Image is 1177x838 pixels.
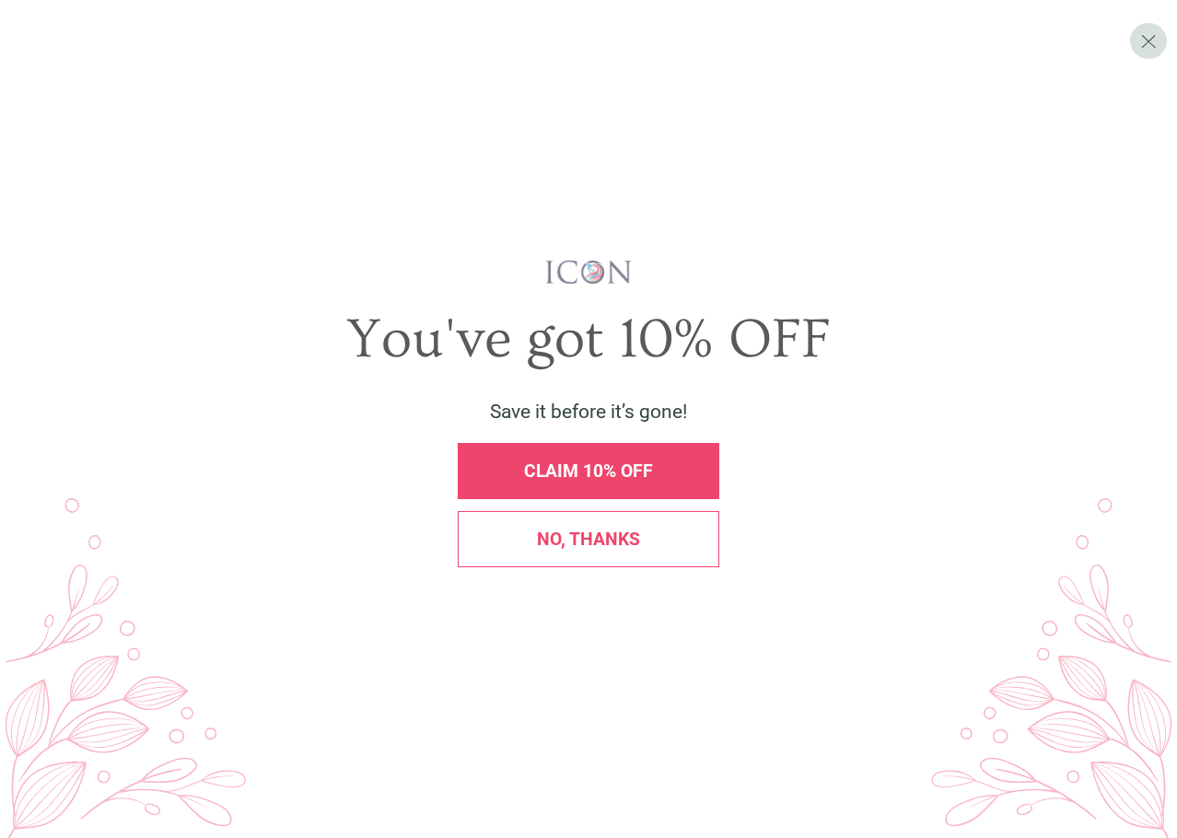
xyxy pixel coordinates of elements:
span: No, thanks [537,529,640,550]
span: X [1140,29,1157,52]
span: Save it before it’s gone! [490,401,687,423]
img: iconwallstickersl_1754656298800.png [543,259,635,285]
span: You've got 10% OFF [346,308,831,371]
span: CLAIM 10% OFF [524,460,653,482]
